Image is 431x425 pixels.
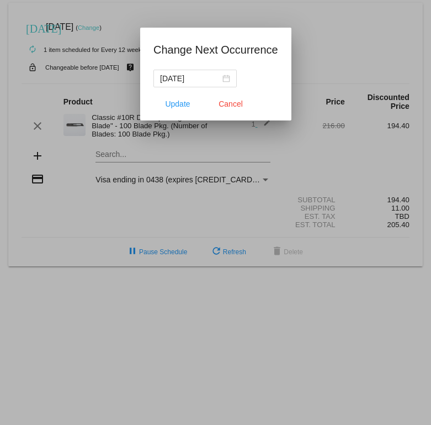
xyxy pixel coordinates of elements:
[153,94,202,114] button: Update
[219,99,243,108] span: Cancel
[206,94,255,114] button: Close dialog
[153,41,278,59] h1: Change Next Occurrence
[160,72,220,85] input: Select date
[165,99,190,108] span: Update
